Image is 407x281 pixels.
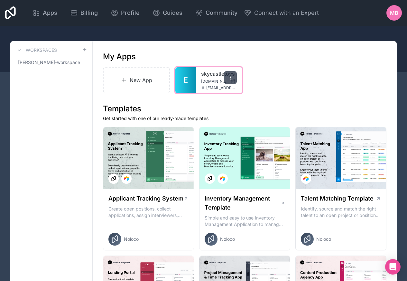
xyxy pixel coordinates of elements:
[65,6,103,20] a: Billing
[301,206,381,219] p: Identify, source and match the right talent to an open project or position with our Talent Matchi...
[244,8,319,17] button: Connect with an Expert
[183,75,188,85] span: E
[220,236,235,242] span: Noloco
[103,52,136,62] h1: My Apps
[254,8,319,17] span: Connect with an Expert
[147,6,188,20] a: Guides
[201,79,227,84] span: [DOMAIN_NAME]
[385,259,401,275] div: Open Intercom Messenger
[18,59,80,66] span: [PERSON_NAME]-workspace
[43,8,57,17] span: Apps
[303,176,309,181] img: Airtable Logo
[124,236,139,242] span: Noloco
[316,236,331,242] span: Noloco
[108,206,189,219] p: Create open positions, collect applications, assign interviewers, centralise candidate feedback a...
[220,176,225,181] img: Airtable Logo
[121,8,140,17] span: Profile
[103,104,386,114] h1: Templates
[205,194,281,212] h1: Inventory Management Template
[206,8,237,17] span: Community
[15,57,87,68] a: [PERSON_NAME]-workspace
[201,70,236,78] a: skycastletoys
[190,6,243,20] a: Community
[27,6,62,20] a: Apps
[163,8,182,17] span: Guides
[103,115,386,122] p: Get started with one of our ready-made templates
[106,6,145,20] a: Profile
[205,215,285,228] p: Simple and easy to use Inventory Management Application to manage your stock, orders and Manufact...
[201,79,236,84] a: [DOMAIN_NAME]
[206,85,236,90] span: [EMAIL_ADDRESS][DOMAIN_NAME]
[390,9,398,17] span: MB
[301,194,374,203] h1: Talent Matching Template
[103,67,170,93] a: New App
[80,8,98,17] span: Billing
[15,46,57,54] a: Workspaces
[26,47,57,53] h3: Workspaces
[124,176,129,181] img: Airtable Logo
[108,194,183,203] h1: Applicant Tracking System
[175,67,196,93] a: E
